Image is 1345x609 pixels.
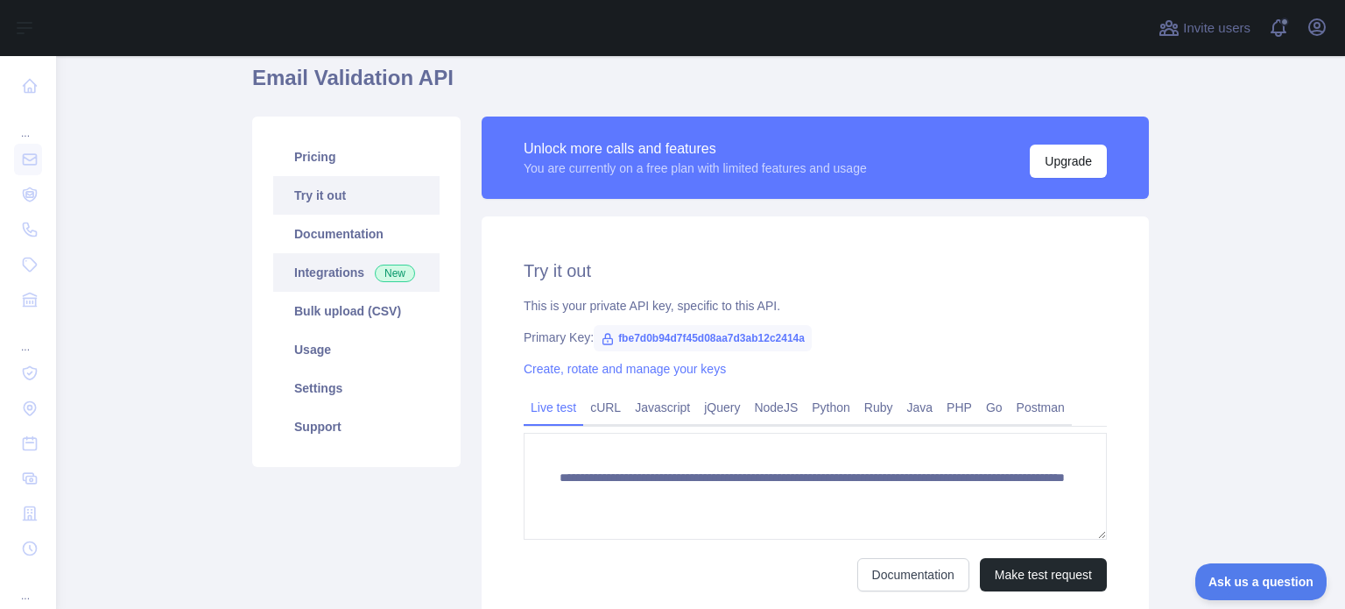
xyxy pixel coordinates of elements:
button: Make test request [980,558,1107,591]
a: NodeJS [747,393,805,421]
div: ... [14,319,42,354]
div: Primary Key: [524,329,1107,346]
a: Settings [273,369,440,407]
h2: Try it out [524,258,1107,283]
a: Create, rotate and manage your keys [524,362,726,376]
a: Postman [1010,393,1072,421]
span: Invite users [1183,18,1250,39]
a: cURL [583,393,628,421]
a: Python [805,393,857,421]
a: Live test [524,393,583,421]
div: ... [14,105,42,140]
a: Go [979,393,1010,421]
a: Support [273,407,440,446]
div: This is your private API key, specific to this API. [524,297,1107,315]
a: Integrations New [273,253,440,292]
a: Usage [273,330,440,369]
a: Documentation [857,558,969,591]
a: Java [900,393,940,421]
a: Try it out [273,176,440,215]
a: Pricing [273,138,440,176]
a: Documentation [273,215,440,253]
iframe: Toggle Customer Support [1195,563,1327,600]
div: You are currently on a free plan with limited features and usage [524,159,867,177]
a: Bulk upload (CSV) [273,292,440,330]
button: Invite users [1155,14,1254,42]
div: Unlock more calls and features [524,138,867,159]
div: ... [14,568,42,603]
span: New [375,265,415,282]
h1: Email Validation API [252,64,1149,106]
a: jQuery [697,393,747,421]
a: PHP [940,393,979,421]
span: fbe7d0b94d7f45d08aa7d3ab12c2414a [594,325,812,351]
button: Upgrade [1030,145,1107,178]
a: Javascript [628,393,697,421]
a: Ruby [857,393,900,421]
